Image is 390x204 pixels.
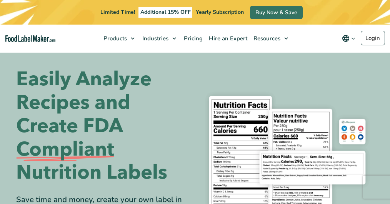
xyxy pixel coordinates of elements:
span: Compliant [16,138,114,161]
span: Pricing [182,35,203,42]
a: Resources [250,25,292,52]
a: Pricing [180,25,205,52]
a: Industries [138,25,180,52]
a: Hire an Expert [205,25,250,52]
a: Buy Now & Save [250,6,303,19]
span: Industries [140,35,169,42]
span: Resources [251,35,281,42]
span: Additional 15% OFF [138,7,193,18]
a: Login [361,31,385,45]
a: Products [100,25,138,52]
span: Limited Time! [100,8,135,16]
span: Yearly Subscription [196,8,244,16]
span: Hire an Expert [207,35,248,42]
h1: Easily Analyze Recipes and Create FDA Nutrition Labels [16,68,189,184]
span: Products [101,35,128,42]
